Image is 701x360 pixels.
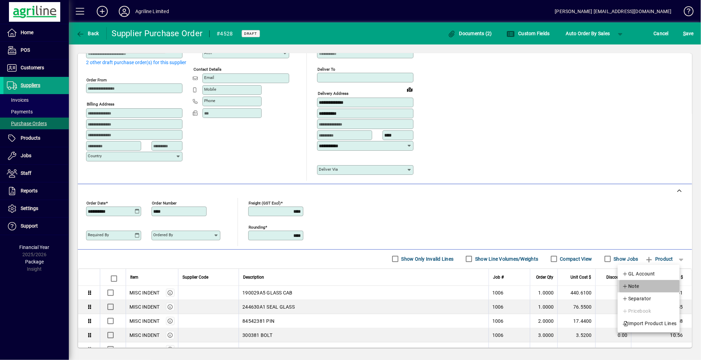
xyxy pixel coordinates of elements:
span: Pricebook [622,307,651,315]
span: GL Account [622,270,655,278]
button: Separator [618,292,680,305]
span: Note [622,282,639,290]
button: Note [618,280,680,292]
button: Pricebook [618,305,680,317]
span: Import Product Lines [622,319,677,328]
span: Separator [622,294,651,303]
button: Import Product Lines [618,317,680,330]
button: GL Account [618,268,680,280]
